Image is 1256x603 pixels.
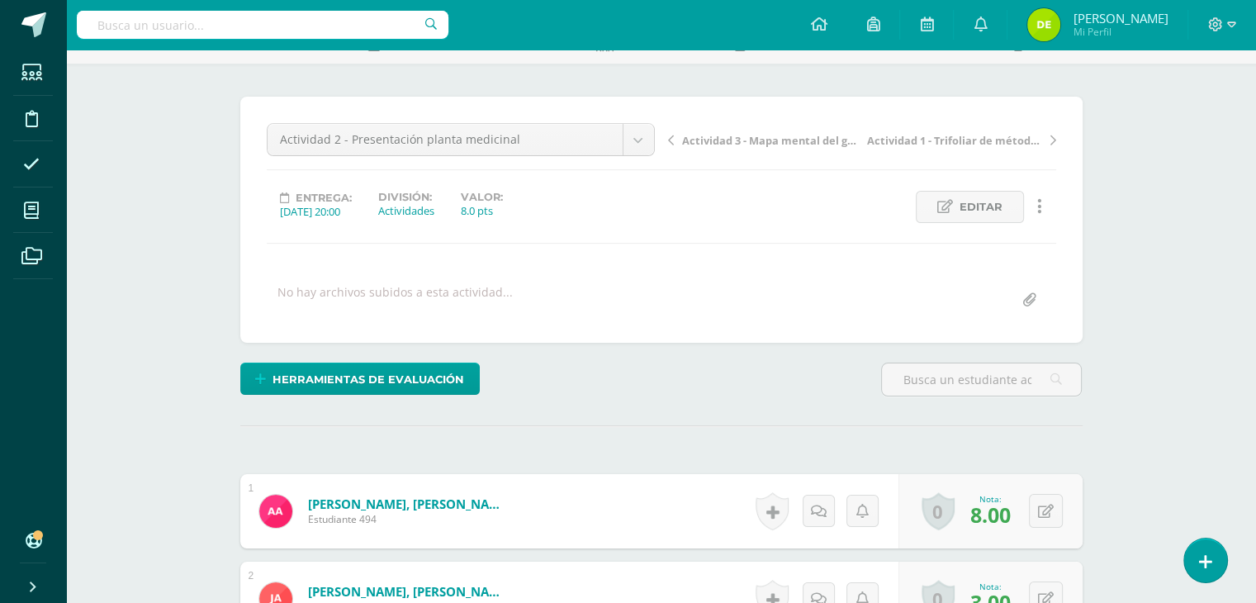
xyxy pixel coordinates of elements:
img: 123d5cf0b1ba23887250e2700391572b.png [259,495,292,528]
label: División: [378,191,434,203]
img: 29c298bc4911098bb12dddd104e14123.png [1027,8,1060,41]
span: Estudiante 494 [308,512,506,526]
input: Busca un estudiante aquí... [882,363,1081,396]
a: Actividad 1 - Trifoliar de métodos anticonceptivos [862,131,1056,148]
a: 0 [922,492,955,530]
input: Busca un usuario... [77,11,448,39]
span: 8.00 [970,501,1011,529]
span: [PERSON_NAME] [1073,10,1168,26]
div: Nota: [970,493,1011,505]
label: Valor: [461,191,503,203]
div: Nota: [970,581,1011,592]
a: Actividad 2 - Presentación planta medicinal [268,124,654,155]
div: [DATE] 20:00 [280,204,352,219]
a: Actividad 3 - Mapa mental del genoma humano [668,131,862,148]
div: No hay archivos subidos a esta actividad... [277,284,513,316]
span: Editar [960,192,1002,222]
div: 8.0 pts [461,203,503,218]
span: Herramientas de evaluación [273,364,464,395]
span: Entrega: [296,192,352,204]
span: Actividad 3 - Mapa mental del genoma humano [682,133,857,148]
span: Mi Perfil [1073,25,1168,39]
a: [PERSON_NAME], [PERSON_NAME] [308,496,506,512]
span: Actividad 1 - Trifoliar de métodos anticonceptivos [867,133,1042,148]
div: Actividades [378,203,434,218]
a: Herramientas de evaluación [240,363,480,395]
span: Actividad 2 - Presentación planta medicinal [280,124,610,155]
a: [PERSON_NAME], [PERSON_NAME] [308,583,506,600]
